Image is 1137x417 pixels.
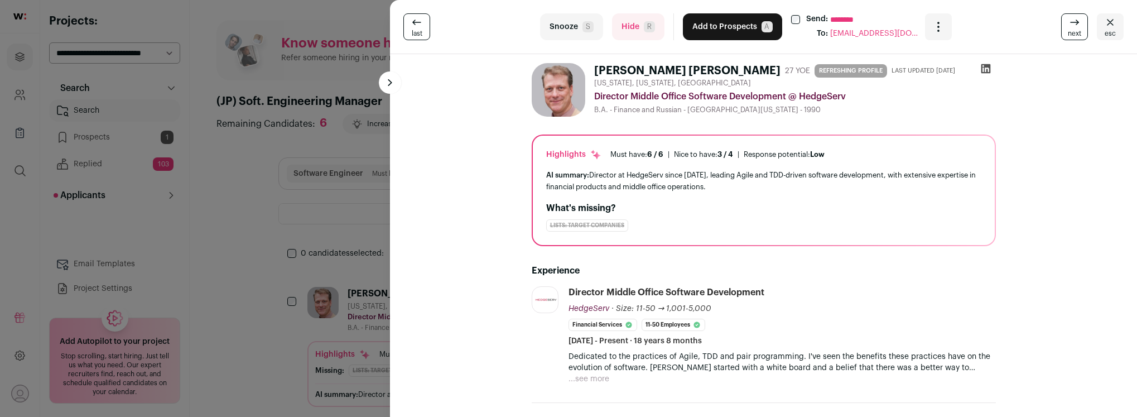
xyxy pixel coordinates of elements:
div: Response potential: [744,150,825,159]
span: next [1068,29,1081,38]
ul: | | [610,150,825,159]
div: Director Middle Office Software Development @ HedgeServ [594,90,996,103]
span: Last updated [DATE] [892,66,955,75]
span: HedgeServ [568,305,609,313]
div: Director at HedgeServ since [DATE], leading Agile and TDD-driven software development, with exten... [546,169,981,193]
div: Nice to have: [674,150,733,159]
img: 383d258fd10bf34c39873784662f833fc838d58b13f70b508024de596445c84a [532,63,585,117]
span: 3 / 4 [717,151,733,158]
a: next [1061,13,1088,40]
img: 04c1142646d6d722f79385bd9e8d0afcadf5d7bb86976d90ca323d2e2d0a3bd2.png [532,287,558,313]
span: Low [810,151,825,158]
a: last [403,13,430,40]
span: S [582,21,594,32]
div: B.A. - Finance and Russian - [GEOGRAPHIC_DATA][US_STATE] - 1990 [594,106,996,114]
li: Financial Services [568,319,637,331]
div: 27 YOE [785,65,810,76]
span: [US_STATE], [US_STATE], [GEOGRAPHIC_DATA] [594,79,751,88]
button: Open dropdown [925,13,952,40]
h2: What's missing? [546,202,981,215]
button: Add to ProspectsA [683,13,782,40]
span: REFRESHING PROFILE [815,64,887,78]
div: Highlights [546,149,601,160]
span: [EMAIL_ADDRESS][DOMAIN_NAME] [830,28,919,40]
button: Close [1097,13,1124,40]
p: Dedicated to the practices of Agile, TDD and pair programming. I've seen the benefits these pract... [568,351,996,373]
span: AI summary: [546,171,589,179]
button: SnoozeS [540,13,603,40]
span: 6 / 6 [647,151,663,158]
button: ...see more [568,373,609,385]
span: last [412,29,422,38]
li: 11-50 employees [642,319,705,331]
div: Director Middle Office Software Development [568,286,764,299]
div: Lists: Target Companies [546,219,628,232]
span: · Size: 11-50 → 1,001-5,000 [611,305,712,313]
div: To: [817,28,828,40]
button: HideR [612,13,664,40]
div: Must have: [610,150,663,159]
label: Send: [806,13,828,26]
h2: Experience [532,264,996,277]
span: A [762,21,773,32]
span: [DATE] - Present · 18 years 8 months [568,335,702,347]
span: R [644,21,655,32]
span: esc [1105,29,1116,38]
h1: [PERSON_NAME] [PERSON_NAME] [594,63,781,79]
